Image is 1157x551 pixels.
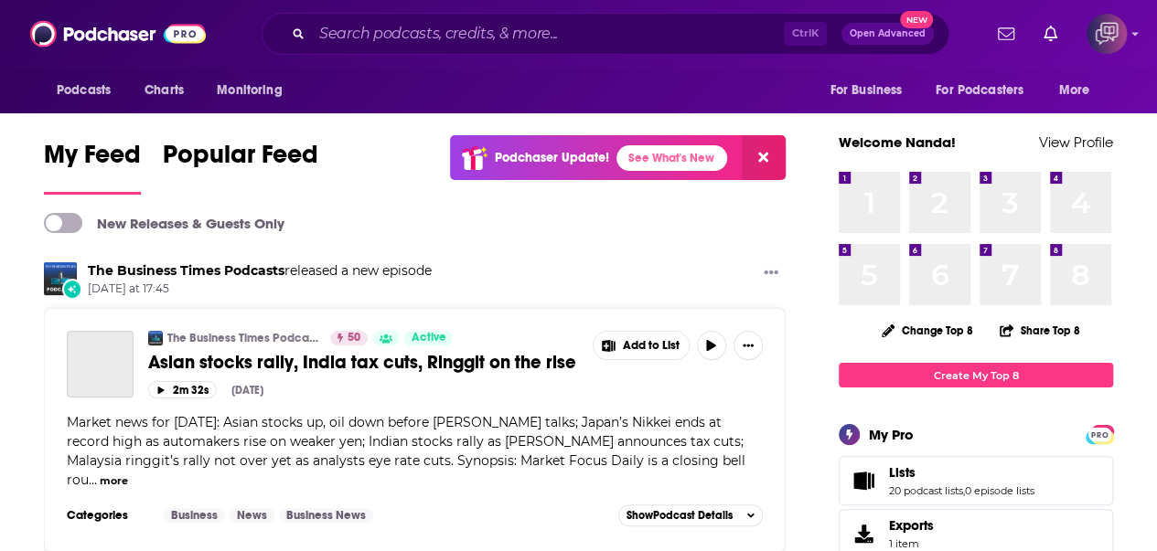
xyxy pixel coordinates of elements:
[965,484,1034,497] a: 0 episode lists
[67,414,745,488] span: Market news for [DATE]: Asian stocks up, oil down before [PERSON_NAME] talks; Japan’s Nikkei ends...
[88,281,432,297] span: [DATE] at 17:45
[495,150,609,165] p: Podchaser Update!
[88,262,432,280] h3: released a new episode
[164,508,225,523] a: Business
[145,78,184,103] span: Charts
[623,339,680,353] span: Add to List
[44,73,134,108] button: open menu
[67,331,134,397] a: Asian stocks rally, India tax cuts, Ringgit on the rise
[204,73,305,108] button: open menu
[889,484,963,497] a: 20 podcast lists
[44,213,284,233] a: New Releases & Guests Only
[348,329,360,347] span: 50
[1087,14,1127,54] button: Show profile menu
[618,504,763,526] button: ShowPodcast Details
[312,19,784,48] input: Search podcasts, credits, & more...
[1088,427,1110,440] a: PRO
[924,73,1050,108] button: open menu
[734,331,763,360] button: Show More Button
[67,508,149,523] h3: Categories
[167,331,318,345] a: The Business Times Podcasts
[830,78,902,103] span: For Business
[784,22,827,46] span: Ctrl K
[262,13,949,55] div: Search podcasts, credits, & more...
[871,319,984,342] button: Change Top 8
[163,139,318,181] span: Popular Feed
[839,456,1113,505] span: Lists
[991,18,1022,49] a: Show notifications dropdown
[62,279,82,299] div: New Episode
[163,139,318,195] a: Popular Feed
[148,381,217,398] button: 2m 32s
[869,426,914,443] div: My Pro
[900,11,933,28] span: New
[1088,428,1110,441] span: PRO
[57,78,111,103] span: Podcasts
[839,363,1113,387] a: Create My Top 8
[89,472,97,488] span: ...
[889,517,934,534] span: Exports
[1046,73,1113,108] button: open menu
[845,468,882,493] a: Lists
[217,78,282,103] span: Monitoring
[230,508,274,523] a: News
[231,384,263,397] div: [DATE]
[44,262,77,295] img: The Business Times Podcasts
[889,464,1034,481] a: Lists
[411,329,445,347] span: Active
[88,262,284,279] a: The Business Times Podcasts
[1059,78,1090,103] span: More
[616,145,727,171] a: See What's New
[148,351,576,374] span: Asian stocks rally, India tax cuts, Ringgit on the rise
[1087,14,1127,54] span: Logged in as corioliscompany
[963,484,965,497] span: ,
[403,331,453,345] a: Active
[44,139,141,181] span: My Feed
[1087,14,1127,54] img: User Profile
[756,262,786,285] button: Show More Button
[889,537,934,550] span: 1 item
[999,313,1081,348] button: Share Top 8
[330,331,368,345] a: 50
[627,509,733,522] span: Show Podcast Details
[889,464,916,481] span: Lists
[936,78,1023,103] span: For Podcasters
[1036,18,1065,49] a: Show notifications dropdown
[148,331,163,345] img: The Business Times Podcasts
[279,508,373,523] a: Business News
[44,139,141,195] a: My Feed
[845,521,882,546] span: Exports
[1039,133,1113,151] a: View Profile
[30,16,206,51] img: Podchaser - Follow, Share and Rate Podcasts
[850,29,926,38] span: Open Advanced
[817,73,925,108] button: open menu
[841,23,934,45] button: Open AdvancedNew
[148,351,580,374] a: Asian stocks rally, India tax cuts, Ringgit on the rise
[133,73,195,108] a: Charts
[839,133,956,151] a: Welcome Nanda!
[100,473,128,489] button: more
[594,332,689,359] button: Show More Button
